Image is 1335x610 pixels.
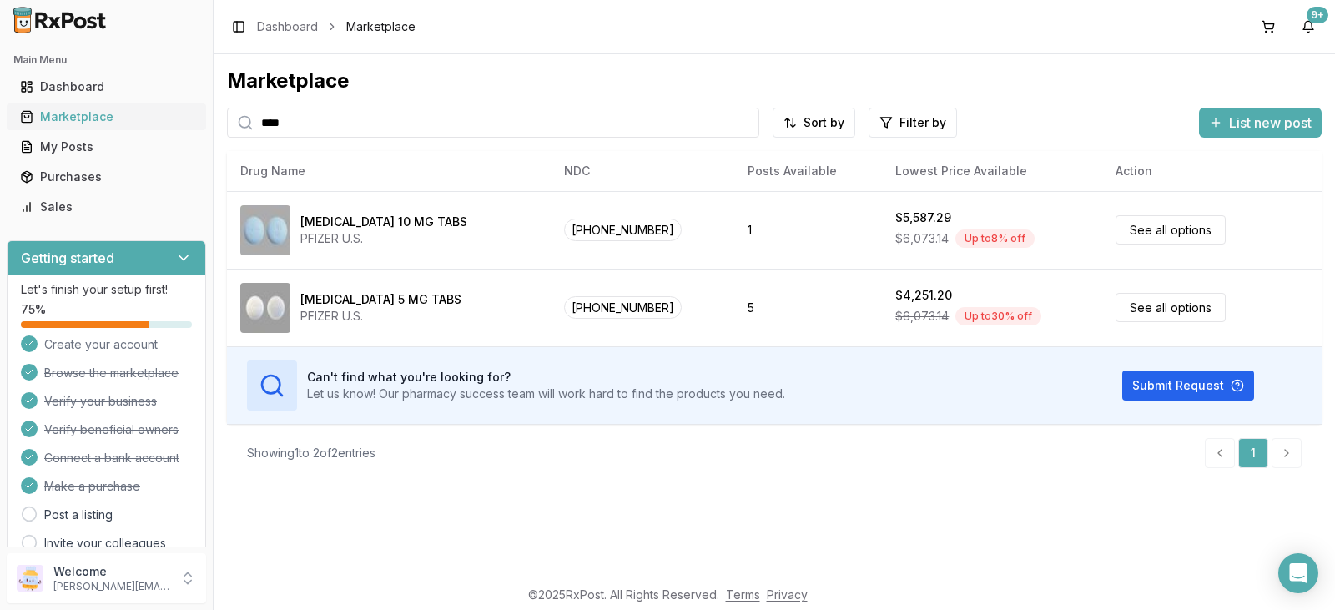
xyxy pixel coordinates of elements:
a: Purchases [13,162,199,192]
th: Posts Available [734,151,882,191]
button: Submit Request [1122,371,1254,401]
div: Marketplace [20,108,193,125]
h3: Can't find what you're looking for? [307,369,785,386]
td: 1 [734,191,882,269]
a: Dashboard [257,18,318,35]
th: Action [1102,151,1322,191]
button: Marketplace [7,103,206,130]
button: 9+ [1295,13,1322,40]
a: Marketplace [13,102,199,132]
p: Welcome [53,563,169,580]
span: Browse the marketplace [44,365,179,381]
div: Marketplace [227,68,1322,94]
button: Dashboard [7,73,206,100]
div: $4,251.20 [895,287,952,304]
div: Up to 8 % off [955,229,1035,248]
a: See all options [1116,293,1226,322]
a: 1 [1238,438,1268,468]
p: Let us know! Our pharmacy success team will work hard to find the products you need. [307,386,785,402]
th: Lowest Price Available [882,151,1102,191]
span: Marketplace [346,18,416,35]
span: $6,073.14 [895,230,949,247]
div: Showing 1 to 2 of 2 entries [247,445,375,461]
nav: breadcrumb [257,18,416,35]
span: Filter by [899,114,946,131]
button: My Posts [7,134,206,160]
td: 5 [734,269,882,346]
div: Open Intercom Messenger [1278,553,1318,593]
div: Sales [20,199,193,215]
a: My Posts [13,132,199,162]
div: [MEDICAL_DATA] 10 MG TABS [300,214,467,230]
img: Xeljanz 5 MG TABS [240,283,290,333]
p: Let's finish your setup first! [21,281,192,298]
h2: Main Menu [13,53,199,67]
div: [MEDICAL_DATA] 5 MG TABS [300,291,461,308]
div: Purchases [20,169,193,185]
nav: pagination [1205,438,1302,468]
a: Dashboard [13,72,199,102]
a: Terms [726,587,760,602]
button: Purchases [7,164,206,190]
span: $6,073.14 [895,308,949,325]
div: $5,587.29 [895,209,951,226]
span: Connect a bank account [44,450,179,466]
a: Post a listing [44,507,113,523]
span: [PHONE_NUMBER] [564,296,682,319]
a: See all options [1116,215,1226,245]
span: Verify your business [44,393,157,410]
button: Sales [7,194,206,220]
div: Dashboard [20,78,193,95]
a: List new post [1199,116,1322,133]
div: PFIZER U.S. [300,230,467,247]
div: 9+ [1307,7,1328,23]
h3: Getting started [21,248,114,268]
button: Filter by [869,108,957,138]
img: RxPost Logo [7,7,113,33]
span: 75 % [21,301,46,318]
a: Invite your colleagues [44,535,166,552]
div: My Posts [20,139,193,155]
a: Sales [13,192,199,222]
button: Sort by [773,108,855,138]
div: PFIZER U.S. [300,308,461,325]
img: Xeljanz 10 MG TABS [240,205,290,255]
span: [PHONE_NUMBER] [564,219,682,241]
div: Up to 30 % off [955,307,1041,325]
a: Privacy [767,587,808,602]
p: [PERSON_NAME][EMAIL_ADDRESS][DOMAIN_NAME] [53,580,169,593]
img: User avatar [17,565,43,592]
th: Drug Name [227,151,551,191]
span: List new post [1229,113,1312,133]
button: List new post [1199,108,1322,138]
span: Create your account [44,336,158,353]
th: NDC [551,151,735,191]
span: Sort by [804,114,844,131]
span: Make a purchase [44,478,140,495]
span: Verify beneficial owners [44,421,179,438]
